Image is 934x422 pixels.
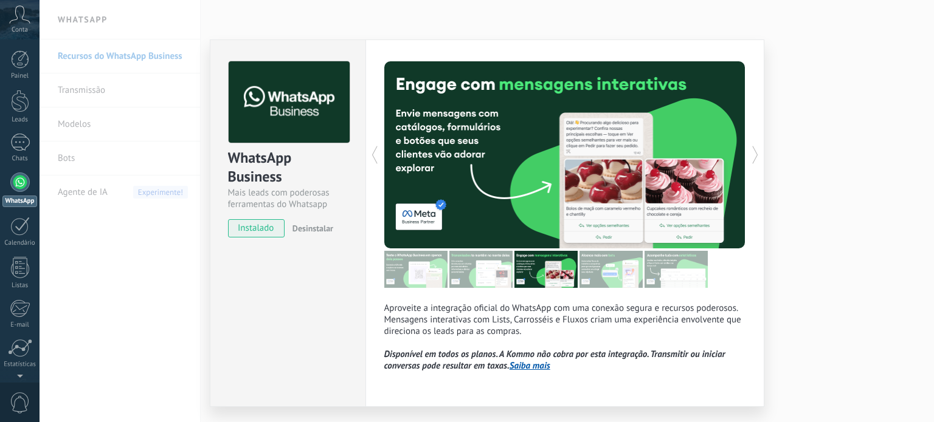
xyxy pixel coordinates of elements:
[2,116,38,124] div: Leads
[579,251,643,288] img: tour_image_58a1c38c4dee0ce492f4b60cdcddf18a.png
[2,72,38,80] div: Painel
[228,187,348,210] div: Mais leads com poderosas ferramentas do Whatsapp
[2,239,38,247] div: Calendário
[2,321,38,329] div: E-mail
[384,302,745,372] p: Aproveite a integração oficial do WhatsApp com uma conexão segura e recursos poderosos. Mensagens...
[2,361,38,369] div: Estatísticas
[2,196,37,207] div: WhatsApp
[12,26,28,34] span: Conta
[228,148,348,187] div: WhatsApp Business
[229,219,284,237] span: instalado
[2,282,38,290] div: Listas
[645,251,708,288] img: tour_image_46dcd16e2670e67c1b8e928eefbdcce9.png
[288,219,333,237] button: Desinstalar
[2,155,38,163] div: Chats
[510,360,550,372] a: Saiba mais
[384,251,448,288] img: tour_image_af96a8ccf0f3a66e7f08a429c7d28073.png
[229,61,350,143] img: logo_main.png
[514,251,578,288] img: tour_image_87c31d5c6b42496d4b4f28fbf9d49d2b.png
[449,251,513,288] img: tour_image_6cf6297515b104f916d063e49aae351c.png
[292,223,333,234] span: Desinstalar
[384,349,725,372] i: Disponível em todos os planos. A Kommo não cobra por esta integração. Transmitir ou iniciar conve...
